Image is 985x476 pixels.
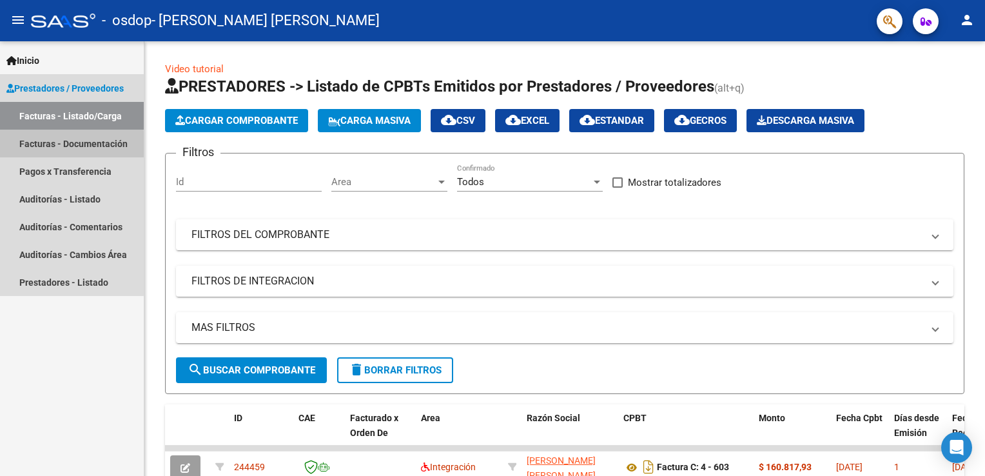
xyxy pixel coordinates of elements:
[188,362,203,377] mat-icon: search
[754,404,831,461] datatable-header-cell: Monto
[229,404,293,461] datatable-header-cell: ID
[188,364,315,376] span: Buscar Comprobante
[894,413,939,438] span: Días desde Emisión
[580,112,595,128] mat-icon: cloud_download
[831,404,889,461] datatable-header-cell: Fecha Cpbt
[657,462,729,473] strong: Factura C: 4 - 603
[345,404,416,461] datatable-header-cell: Facturado x Orden De
[191,228,922,242] mat-panel-title: FILTROS DEL COMPROBANTE
[894,462,899,472] span: 1
[628,175,721,190] span: Mostrar totalizadores
[431,109,485,132] button: CSV
[580,115,644,126] span: Estandar
[495,109,560,132] button: EXCEL
[889,404,947,461] datatable-header-cell: Días desde Emisión
[836,462,863,472] span: [DATE]
[505,115,549,126] span: EXCEL
[331,176,436,188] span: Area
[293,404,345,461] datatable-header-cell: CAE
[441,112,456,128] mat-icon: cloud_download
[10,12,26,28] mat-icon: menu
[176,312,953,343] mat-expansion-panel-header: MAS FILTROS
[6,81,124,95] span: Prestadores / Proveedores
[175,115,298,126] span: Cargar Comprobante
[664,109,737,132] button: Gecros
[176,266,953,297] mat-expansion-panel-header: FILTROS DE INTEGRACION
[176,143,220,161] h3: Filtros
[318,109,421,132] button: Carga Masiva
[191,321,922,335] mat-panel-title: MAS FILTROS
[959,12,975,28] mat-icon: person
[941,432,972,463] div: Open Intercom Messenger
[234,413,242,423] span: ID
[176,219,953,250] mat-expansion-panel-header: FILTROS DEL COMPROBANTE
[714,82,745,94] span: (alt+q)
[191,274,922,288] mat-panel-title: FILTROS DE INTEGRACION
[350,413,398,438] span: Facturado x Orden De
[165,63,224,75] a: Video tutorial
[759,413,785,423] span: Monto
[6,54,39,68] span: Inicio
[421,413,440,423] span: Area
[165,109,308,132] button: Cargar Comprobante
[102,6,151,35] span: - osdop
[328,115,411,126] span: Carga Masiva
[416,404,503,461] datatable-header-cell: Area
[151,6,380,35] span: - [PERSON_NAME] [PERSON_NAME]
[176,357,327,383] button: Buscar Comprobante
[569,109,654,132] button: Estandar
[623,413,647,423] span: CPBT
[674,112,690,128] mat-icon: cloud_download
[165,77,714,95] span: PRESTADORES -> Listado de CPBTs Emitidos por Prestadores / Proveedores
[746,109,864,132] app-download-masive: Descarga masiva de comprobantes (adjuntos)
[527,413,580,423] span: Razón Social
[759,462,812,472] strong: $ 160.817,93
[349,362,364,377] mat-icon: delete
[421,462,476,472] span: Integración
[505,112,521,128] mat-icon: cloud_download
[522,404,618,461] datatable-header-cell: Razón Social
[836,413,883,423] span: Fecha Cpbt
[349,364,442,376] span: Borrar Filtros
[441,115,475,126] span: CSV
[457,176,484,188] span: Todos
[337,357,453,383] button: Borrar Filtros
[234,462,265,472] span: 244459
[746,109,864,132] button: Descarga Masiva
[757,115,854,126] span: Descarga Masiva
[618,404,754,461] datatable-header-cell: CPBT
[674,115,727,126] span: Gecros
[952,462,979,472] span: [DATE]
[298,413,315,423] span: CAE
